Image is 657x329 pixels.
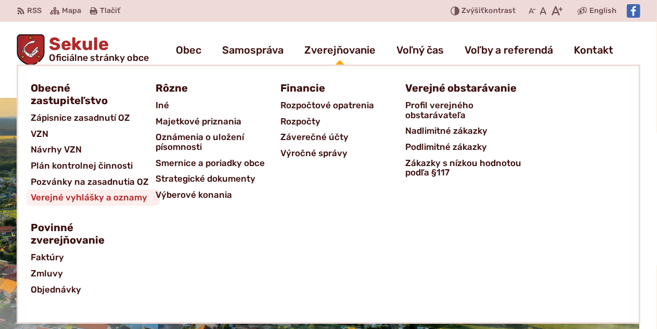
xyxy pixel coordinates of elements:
a: Strategické dokumenty [156,171,280,187]
span: Rôzne [156,79,188,97]
a: English [587,5,619,17]
span: kontrast [462,7,516,16]
a: Rozpočty [280,113,405,130]
img: Prejsť na Facebook stránku [627,4,640,18]
a: VZN [31,126,156,142]
span: Výberové konania [156,187,232,203]
a: Obecné zastupiteľstvo [31,79,143,110]
a: Výročné správy [280,145,405,161]
a: Kontakt [574,35,613,65]
img: Prejsť na domovskú stránku [17,34,45,66]
span: Mapa [62,5,81,17]
a: Logo Sekule, prejsť na domovskú stránku. [17,34,149,66]
a: Voľby a referendá [465,35,553,65]
a: Zmluvy [31,265,156,282]
a: Obec [176,35,201,65]
span: Plán kontrolnej činnosti [31,158,133,174]
a: Pozvánky na zasadnutia OZ [31,174,156,190]
a: Verejné obstarávanie [405,79,518,97]
a: Nadlimitné zákazky [405,123,530,139]
a: Smernice a poriadky obce [156,155,280,171]
span: VZN [31,126,48,142]
a: Objednávky [31,282,156,298]
a: Profil verejného obstarávateľa [405,97,530,123]
span: Rozpočty [280,113,320,130]
a: Rozpočtové opatrenia [280,97,405,113]
span: Faktúry [31,249,64,265]
span: Verejné obstarávanie [405,79,517,97]
span: Financie [280,79,325,97]
a: Iné [156,97,280,113]
a: Podlimitné zákazky [405,139,530,155]
span: Oficiálne stránky obce [49,53,149,62]
span: Pozvánky na zasadnutia OZ [31,174,149,190]
a: Faktúry [31,249,156,265]
a: Rôzne [156,79,268,97]
span: Tlačiť [100,7,120,16]
a: Voľný čas [396,35,444,65]
a: Oznámenia o uložení písomnosti [156,129,280,155]
span: Nadlimitné zákazky [405,123,487,139]
a: Zverejňovanie [304,35,376,65]
span: Verejné vyhlášky a oznamy [31,189,147,206]
h1: Sekule [45,35,149,62]
a: Zákazky s nízkou hodnotou podľa §117 [405,155,530,181]
a: Majetkové priznania [156,113,280,130]
span: Strategické dokumenty [156,171,255,187]
a: Návrhy VZN [31,142,156,158]
span: Smernice a poriadky obce [156,155,265,171]
span: Podlimitné zákazky [405,139,487,155]
span: Výročné správy [280,145,347,161]
span: Objednávky [31,282,81,298]
a: Financie [280,79,393,97]
span: Zápisnice zasadnutí OZ [31,110,130,126]
a: Verejné vyhlášky a oznamy [31,189,156,206]
a: Samospráva [222,35,284,65]
span: RSS [27,5,42,17]
a: Záverečné účty [280,129,405,145]
a: Zápisnice zasadnutí OZ [31,110,156,126]
a: Povinné zverejňovanie [31,218,143,249]
span: Záverečné účty [280,129,349,145]
a: Plán kontrolnej činnosti [31,158,156,174]
a: Výberové konania [156,187,280,203]
span: Rozpočtové opatrenia [280,97,374,113]
span: Iné [156,97,169,113]
span: Zmluvy [31,265,63,282]
span: Návrhy VZN [31,142,82,158]
span: English [589,5,616,17]
span: Zvýšiť [462,6,485,15]
span: Majetkové priznania [156,113,241,130]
